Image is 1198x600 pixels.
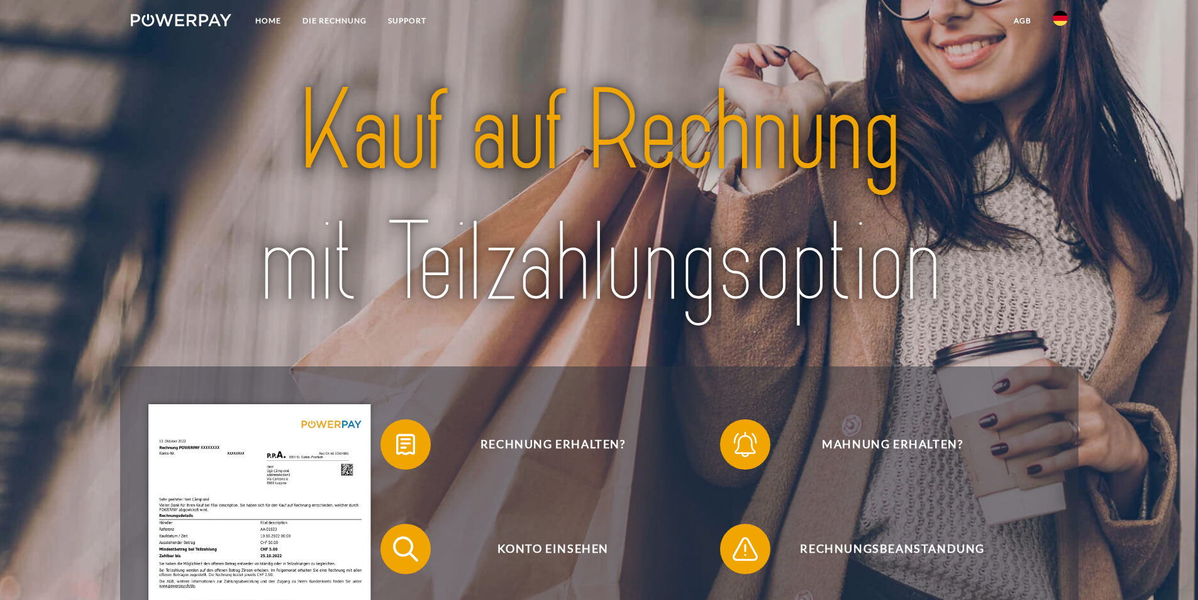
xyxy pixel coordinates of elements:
a: DIE RECHNUNG [292,9,377,32]
img: logo-powerpay-white.svg [131,14,232,26]
iframe: Bouton de lancement de la fenêtre de messagerie [1148,550,1188,590]
a: SUPPORT [377,9,437,32]
button: Rechnung erhalten? [380,419,707,470]
img: title-powerpay_de.svg [177,60,1021,336]
img: qb_bill.svg [390,429,421,460]
img: qb_bell.svg [729,429,761,460]
span: Mahnung erhalten? [738,419,1046,470]
button: Rechnungsbeanstandung [720,524,1047,574]
a: Home [245,9,292,32]
button: Konto einsehen [380,524,707,574]
a: agb [1003,9,1042,32]
img: qb_warning.svg [729,533,761,565]
button: Mahnung erhalten? [720,419,1047,470]
img: de [1053,11,1068,26]
span: Konto einsehen [399,524,707,574]
span: Rechnung erhalten? [399,419,707,470]
span: Rechnungsbeanstandung [738,524,1046,574]
img: qb_search.svg [390,533,421,565]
